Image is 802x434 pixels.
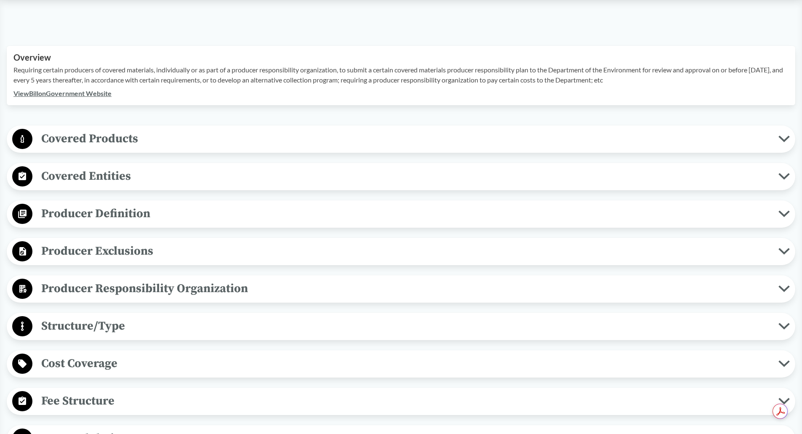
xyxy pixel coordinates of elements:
span: Covered Entities [32,167,778,186]
span: Producer Definition [32,204,778,223]
button: Covered Entities [10,166,792,187]
button: Fee Structure [10,391,792,412]
a: ViewBillonGovernment Website [13,89,112,97]
button: Producer Responsibility Organization [10,278,792,300]
p: Requiring certain producers of covered materials, individually or as part of a producer responsib... [13,65,789,85]
button: Producer Definition [10,203,792,225]
button: Producer Exclusions [10,241,792,262]
span: Cost Coverage [32,354,778,373]
button: Structure/Type [10,316,792,337]
button: Cost Coverage [10,353,792,375]
h2: Overview [13,53,789,62]
button: Covered Products [10,128,792,150]
span: Structure/Type [32,317,778,335]
span: Producer Exclusions [32,242,778,261]
span: Covered Products [32,129,778,148]
span: Producer Responsibility Organization [32,279,778,298]
span: Fee Structure [32,391,778,410]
